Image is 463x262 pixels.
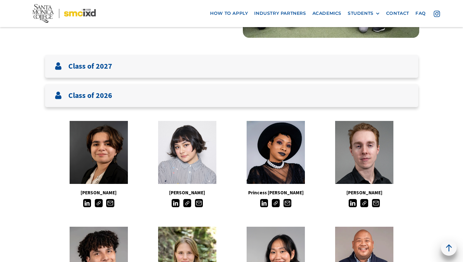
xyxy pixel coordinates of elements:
h5: Princess [PERSON_NAME] [231,189,320,197]
img: LinkedIn icon [260,199,268,207]
div: STUDENTS [348,11,374,16]
h3: Class of 2027 [68,62,112,71]
img: LinkedIn icon [172,199,180,207]
a: back to top [441,240,457,256]
img: Email icon [372,199,380,207]
img: Link icon [95,199,103,207]
img: Santa Monica College - SMC IxD logo [32,4,96,23]
img: User icon [54,92,62,99]
h3: Class of 2026 [68,91,112,100]
img: User icon [54,62,62,70]
h5: [PERSON_NAME] [320,189,409,197]
img: LinkedIn icon [349,199,357,207]
a: contact [383,8,412,19]
h5: [PERSON_NAME] [54,189,143,197]
img: Link icon [360,199,368,207]
a: how to apply [207,8,251,19]
img: icon - instagram [434,10,440,17]
a: Academics [309,8,345,19]
img: Link icon [272,199,280,207]
img: Email icon [195,199,203,207]
img: Email icon [106,199,114,207]
img: LinkedIn icon [83,199,91,207]
h5: [PERSON_NAME] [143,189,231,197]
img: Email icon [283,199,291,207]
img: Link icon [183,199,191,207]
a: industry partners [251,8,309,19]
div: STUDENTS [348,11,380,16]
a: faq [412,8,429,19]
